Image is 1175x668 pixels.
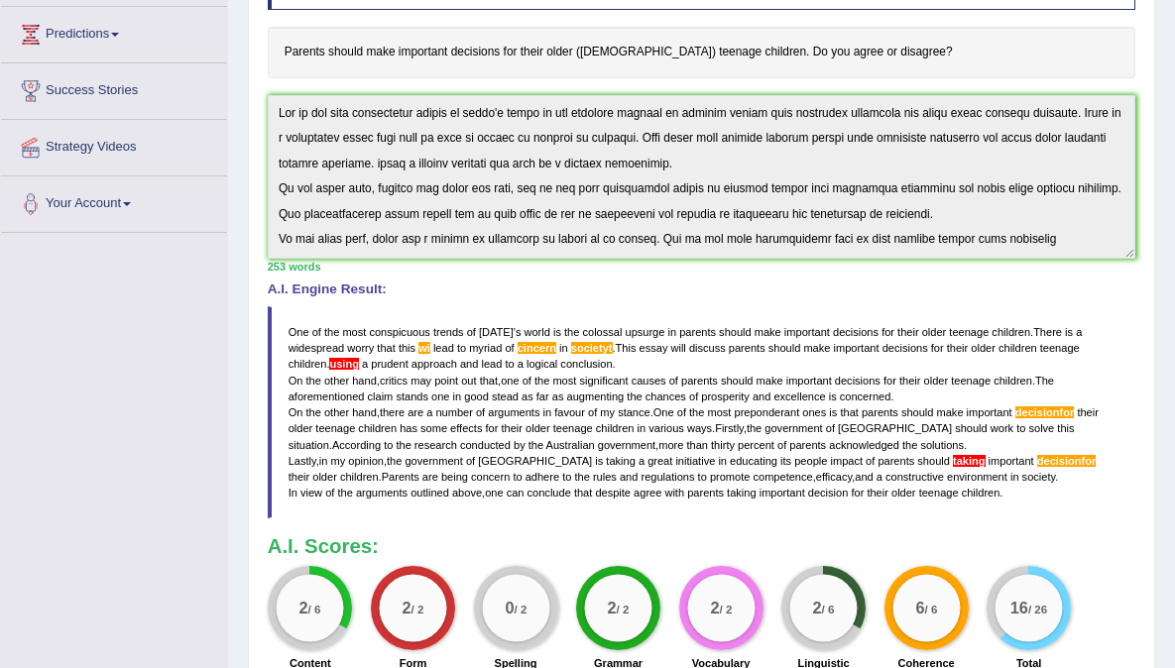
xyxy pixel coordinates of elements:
span: the [324,326,339,338]
span: upsurge [625,326,664,338]
span: solve [1028,422,1054,434]
span: to [1016,422,1025,434]
span: to [513,471,522,483]
span: in [1010,471,1019,483]
span: this [399,342,415,354]
span: the [396,439,411,451]
span: agree [634,487,661,499]
span: children [340,471,379,483]
span: The [1035,375,1054,387]
span: in [559,342,568,354]
span: most [552,375,576,387]
span: teenage [315,422,355,434]
span: [DATE] [479,326,514,338]
span: outlined [411,487,449,499]
big: 2 [608,600,617,617]
span: worry [347,342,374,354]
span: hand [352,406,377,418]
span: some [420,422,447,434]
span: out [461,375,476,387]
span: constructive [885,471,944,483]
span: other [324,375,349,387]
span: of [669,375,678,387]
span: is [595,455,603,467]
small: / 2 [719,604,732,616]
span: one [431,390,449,402]
span: their [289,471,310,483]
span: the [306,375,321,387]
big: 0 [505,600,514,617]
span: that [840,406,858,418]
span: with [664,487,684,499]
span: my [600,406,615,418]
span: lead [481,358,502,370]
span: important [834,342,880,354]
span: older [922,326,947,338]
span: as [522,390,533,402]
span: prudent [371,358,408,370]
span: Parents [382,471,419,483]
span: situation [289,439,329,451]
span: this [1057,422,1074,434]
span: important [989,455,1034,467]
span: colossal [582,326,622,338]
span: of [826,422,835,434]
span: parents [789,439,826,451]
span: myriad [469,342,502,354]
span: despite [595,487,631,499]
span: important [784,326,830,338]
span: for [883,375,896,387]
span: aforementioned [289,390,365,402]
span: arguments [356,487,408,499]
span: claim [368,390,394,402]
span: in [543,406,552,418]
span: decisions [882,342,928,354]
span: a [518,358,524,370]
blockquote: ' . . . . , , . . , . . , . , . , , . , , . , . [268,306,1136,519]
span: a [1076,326,1082,338]
span: in [319,455,328,467]
span: the [337,487,352,499]
span: my [331,455,346,467]
span: Possible spelling mistake found. (did you mean: WI) [418,342,430,354]
span: ways [687,422,712,434]
span: and [620,471,638,483]
span: the [529,439,543,451]
span: parents [679,326,716,338]
span: important [760,487,805,499]
a: Your Account [1,176,227,226]
span: adhere [526,471,559,483]
span: decision [808,487,849,499]
span: widespread [289,342,345,354]
span: to [562,471,571,483]
span: In [289,487,297,499]
span: their [867,487,888,499]
span: for [931,342,944,354]
span: should [917,455,950,467]
span: the [564,326,579,338]
span: of [505,342,514,354]
span: make [937,406,964,418]
span: environment [947,471,1007,483]
span: are [422,471,438,483]
span: and [460,358,478,370]
span: work [991,422,1013,434]
span: their [899,375,921,387]
span: critics [380,375,408,387]
span: On [289,375,303,387]
span: government [764,422,822,434]
span: make [803,342,830,354]
span: older [526,422,550,434]
span: important [786,375,832,387]
span: taking [727,487,756,499]
span: Possible spelling mistake found. (did you mean: concern) [518,342,556,354]
span: There [1033,326,1062,338]
span: stead [492,390,519,402]
span: teenage [919,487,959,499]
span: may [411,375,431,387]
span: One [289,326,309,338]
span: of [689,390,698,402]
span: Possible spelling mistake found. (did you mean: society) [571,342,613,354]
span: This sentence does not start with an uppercase letter. (did you mean: Using) [329,358,358,370]
span: Possible spelling mistake found. (did you mean: decision for) [1015,406,1075,418]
